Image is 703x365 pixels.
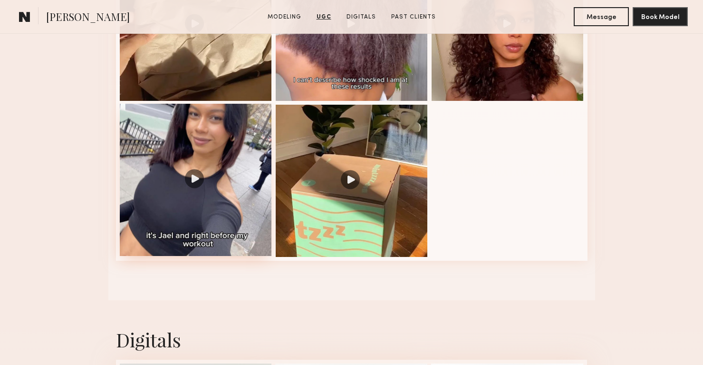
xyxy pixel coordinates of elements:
a: Modeling [264,13,305,21]
button: Message [574,7,629,26]
a: UGC [313,13,335,21]
a: Digitals [343,13,380,21]
a: Past Clients [387,13,440,21]
div: Digitals [116,327,587,352]
a: Book Model [633,12,688,20]
button: Book Model [633,7,688,26]
span: [PERSON_NAME] [46,10,130,26]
